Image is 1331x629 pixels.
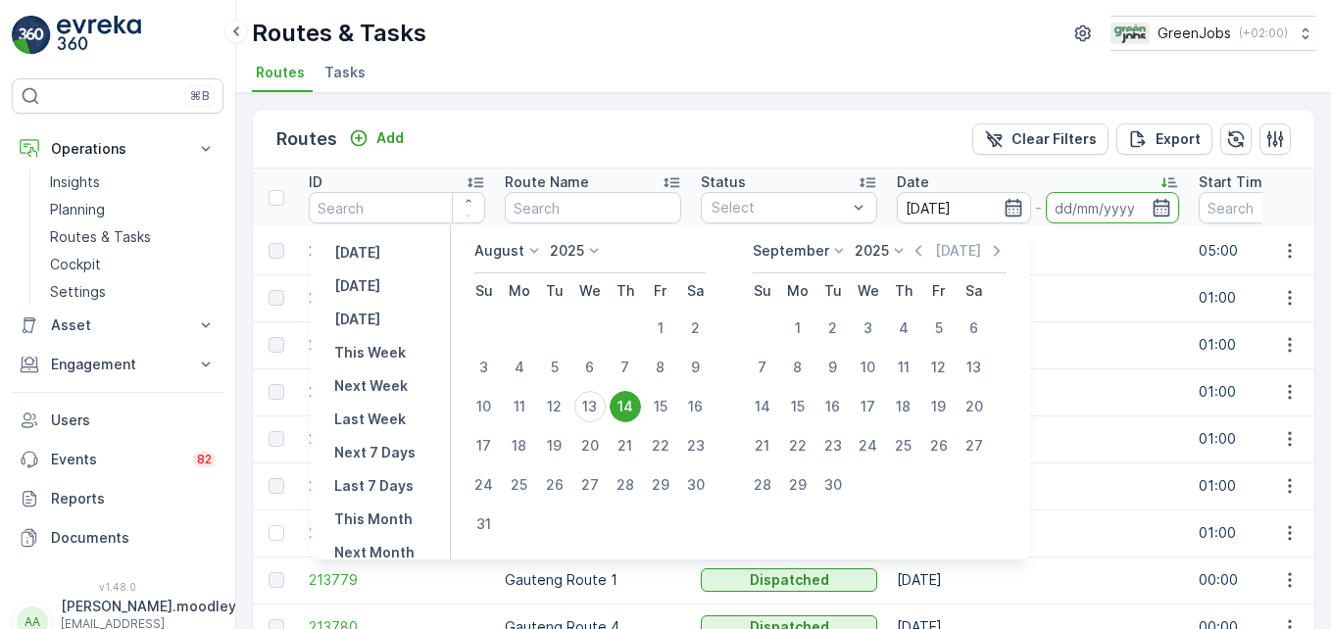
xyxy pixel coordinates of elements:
button: Operations [12,129,223,169]
a: 213789 [309,335,485,355]
button: Last 7 Days [326,474,421,498]
td: [DATE] [887,509,1189,556]
div: Toggle Row Selected [269,243,284,259]
th: Wednesday [851,273,886,309]
p: Next Week [334,376,408,396]
a: Reports [12,479,223,518]
p: Start Time [1199,172,1271,192]
div: Toggle Row Selected [269,384,284,400]
div: Toggle Row Selected [269,478,284,494]
p: 82 [197,452,212,467]
div: 8 [645,352,676,383]
button: GreenJobs(+02:00) [1110,16,1315,51]
p: Clear Filters [1011,129,1097,149]
a: 213786 [309,476,485,496]
a: 213787 [309,288,485,308]
p: Operations [51,139,184,159]
div: 29 [782,469,813,501]
td: [DATE] [887,227,1189,274]
a: 213784 [309,382,485,402]
div: 7 [747,352,778,383]
td: [DATE] [887,462,1189,509]
div: 12 [923,352,955,383]
p: Reports [51,489,216,508]
p: August [474,241,524,261]
span: 213785 [309,523,485,543]
a: 213872 [309,241,485,261]
p: Insights [50,172,100,192]
th: Saturday [678,273,714,309]
div: 13 [959,352,990,383]
img: logo_light-DOdMpM7g.png [57,16,141,55]
div: 11 [888,352,919,383]
p: Planning [50,200,105,219]
a: Settings [42,278,223,306]
p: Export [1156,129,1201,149]
p: Status [701,172,746,192]
p: - [1035,196,1042,219]
td: [DATE] [887,368,1189,415]
input: Search [505,192,681,223]
td: [DATE] [887,556,1189,604]
div: Toggle Row Selected [269,431,284,447]
p: September [753,241,829,261]
a: Users [12,401,223,440]
a: Documents [12,518,223,557]
div: 12 [539,391,570,422]
div: 1 [645,313,676,344]
button: Dispatched [701,568,877,592]
div: 5 [923,313,955,344]
div: 24 [468,469,500,501]
a: 213788 [309,429,485,449]
div: 23 [680,430,712,461]
div: 15 [782,391,813,422]
div: 4 [504,352,535,383]
div: 31 [468,508,500,540]
div: 26 [923,430,955,461]
a: 213779 [309,570,485,590]
th: Sunday [745,273,780,309]
p: Next 7 Days [334,443,416,462]
div: 15 [645,391,676,422]
div: 6 [959,313,990,344]
button: This Month [326,508,420,531]
p: Routes & Tasks [50,227,151,247]
div: 7 [610,352,641,383]
button: Clear Filters [972,123,1109,155]
div: 21 [747,430,778,461]
th: Friday [643,273,678,309]
input: dd/mm/yyyy [897,192,1031,223]
p: [PERSON_NAME].moodley [61,597,236,616]
th: Tuesday [537,273,572,309]
button: Next Month [326,541,422,564]
p: Routes [276,125,337,153]
div: 5 [539,352,570,383]
div: 2 [680,313,712,344]
button: Add [341,126,412,150]
p: Dispatched [750,570,829,590]
button: Next Week [326,374,416,398]
div: 29 [645,469,676,501]
p: ⌘B [190,88,210,104]
a: Routes & Tasks [42,223,223,251]
div: 24 [853,430,884,461]
div: 10 [853,352,884,383]
td: [DATE] [887,321,1189,368]
p: GreenJobs [1158,24,1231,43]
div: 10 [468,391,500,422]
div: Toggle Row Selected [269,337,284,353]
p: Settings [50,282,106,302]
p: [DATE] [935,241,981,261]
th: Thursday [608,273,643,309]
div: 18 [888,391,919,422]
div: Toggle Row Selected [269,290,284,306]
p: Last 7 Days [334,476,414,496]
button: This Week [326,341,414,364]
div: 22 [645,430,676,461]
div: Toggle Row Selected [269,572,284,588]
